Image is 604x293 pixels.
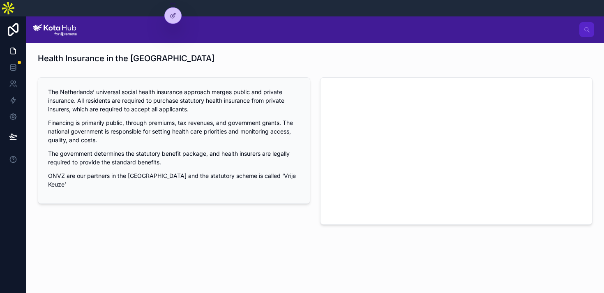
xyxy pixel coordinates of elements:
[83,28,579,31] div: scrollable content
[48,149,300,166] p: The government determines the statutory benefit package, and health insurers are legally required...
[48,88,300,113] p: The Netherlands’ universal social health insurance approach merges public and private insurance. ...
[38,53,214,64] h1: Health Insurance in the [GEOGRAPHIC_DATA]
[33,23,77,36] img: App logo
[48,171,300,189] p: ONVZ are our partners in the [GEOGRAPHIC_DATA] and the statutory scheme is called ‘Vrije Keuze’
[48,118,300,144] p: Financing is primarily public, through premiums, tax revenues, and government grants. The nationa...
